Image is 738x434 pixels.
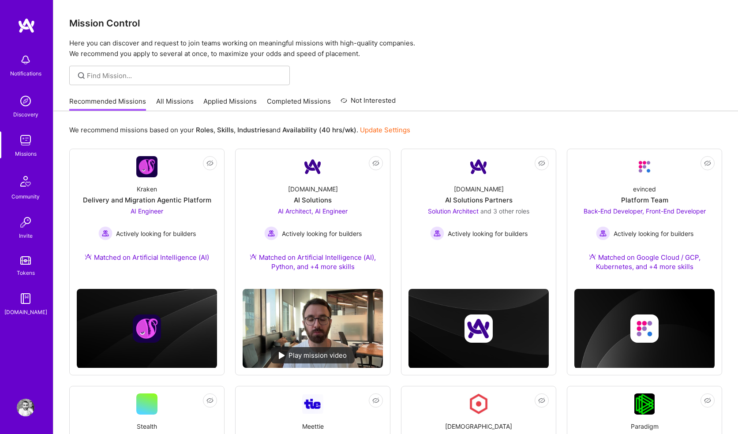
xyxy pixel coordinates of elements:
div: Invite [19,231,33,240]
div: Discovery [13,110,38,119]
img: guide book [17,290,34,307]
img: Community [15,171,36,192]
img: logo [18,18,35,34]
div: Tokens [17,268,35,277]
img: discovery [17,92,34,110]
div: [DOMAIN_NAME] [4,307,47,317]
img: Invite [17,213,34,231]
img: tokens [20,256,31,265]
img: teamwork [17,131,34,149]
div: Missions [15,149,37,158]
img: User Avatar [17,399,34,416]
div: Community [11,192,40,201]
a: User Avatar [15,399,37,416]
